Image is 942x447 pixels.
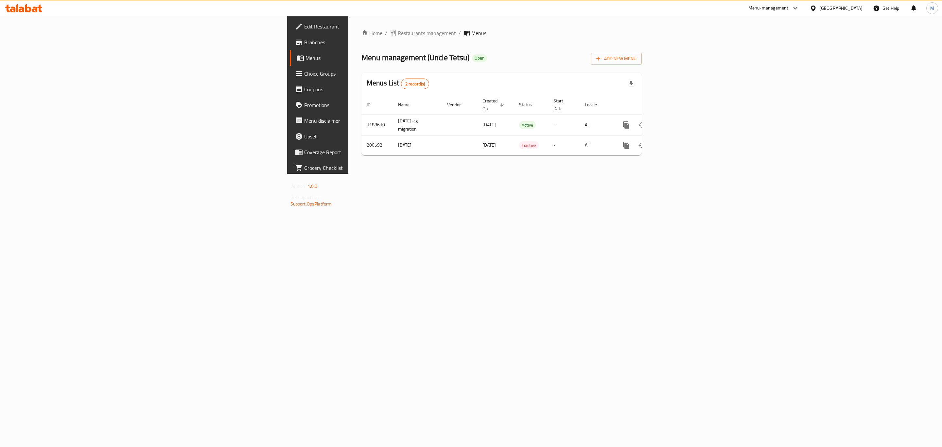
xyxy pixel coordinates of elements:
[748,4,789,12] div: Menu-management
[447,101,469,109] span: Vendor
[305,54,439,62] span: Menus
[361,95,687,155] table: enhanced table
[367,101,379,109] span: ID
[519,141,539,149] div: Inactive
[623,76,639,92] div: Export file
[519,121,536,129] span: Active
[304,148,439,156] span: Coverage Report
[367,78,429,89] h2: Menus List
[471,29,486,37] span: Menus
[304,133,439,140] span: Upsell
[519,101,540,109] span: Status
[290,34,445,50] a: Branches
[548,135,580,155] td: -
[553,97,572,113] span: Start Date
[580,135,613,155] td: All
[482,141,496,149] span: [DATE]
[401,81,429,87] span: 2 record(s)
[519,142,539,149] span: Inactive
[290,182,306,190] span: Version:
[304,85,439,93] span: Coupons
[580,115,613,135] td: All
[634,137,650,153] button: Change Status
[304,70,439,78] span: Choice Groups
[613,95,687,115] th: Actions
[591,53,642,65] button: Add New Menu
[290,193,321,202] span: Get support on:
[472,54,487,62] div: Open
[290,129,445,144] a: Upsell
[290,97,445,113] a: Promotions
[290,160,445,176] a: Grocery Checklist
[401,79,429,89] div: Total records count
[548,115,580,135] td: -
[634,117,650,133] button: Change Status
[290,81,445,97] a: Coupons
[398,101,418,109] span: Name
[290,19,445,34] a: Edit Restaurant
[930,5,934,12] span: M
[304,38,439,46] span: Branches
[304,117,439,125] span: Menu disclaimer
[290,50,445,66] a: Menus
[304,101,439,109] span: Promotions
[482,97,506,113] span: Created On
[819,5,863,12] div: [GEOGRAPHIC_DATA]
[290,144,445,160] a: Coverage Report
[304,164,439,172] span: Grocery Checklist
[361,29,642,37] nav: breadcrumb
[482,120,496,129] span: [DATE]
[596,55,637,63] span: Add New Menu
[585,101,605,109] span: Locale
[290,66,445,81] a: Choice Groups
[472,55,487,61] span: Open
[619,137,634,153] button: more
[307,182,318,190] span: 1.0.0
[619,117,634,133] button: more
[459,29,461,37] li: /
[290,113,445,129] a: Menu disclaimer
[290,200,332,208] a: Support.OpsPlatform
[304,23,439,30] span: Edit Restaurant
